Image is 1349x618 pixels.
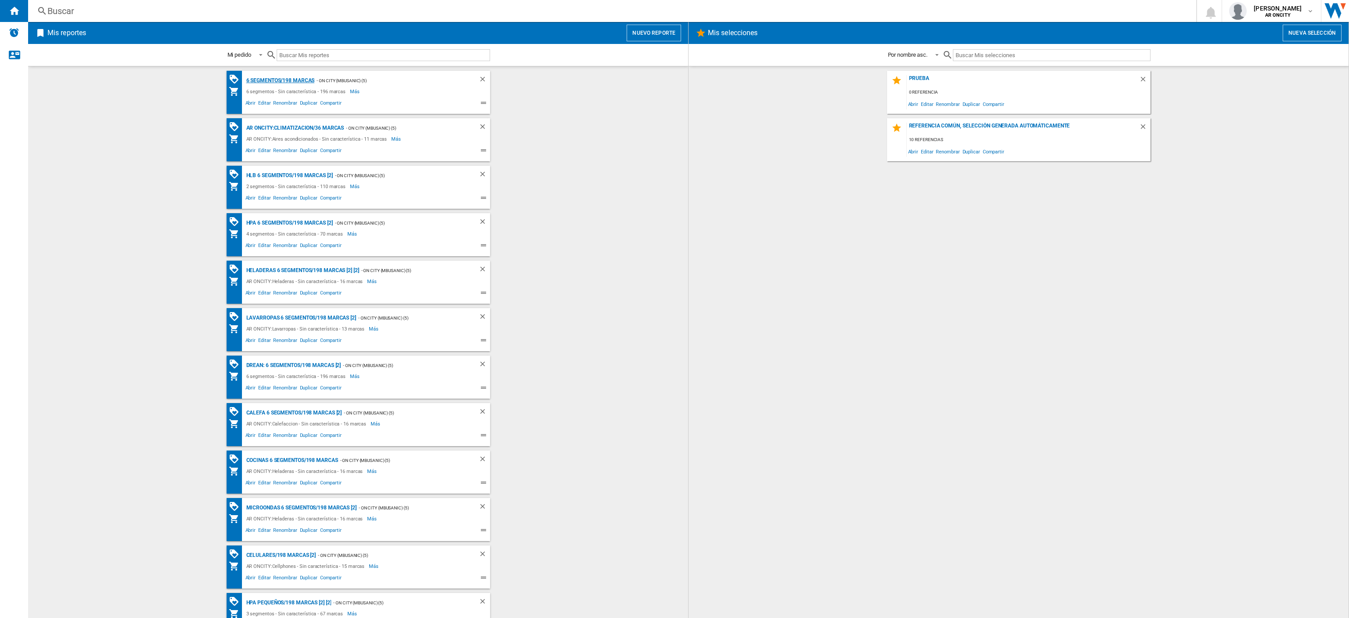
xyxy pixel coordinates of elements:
[257,289,272,299] span: Editar
[934,98,961,110] span: Renombrar
[229,229,244,239] div: Mi colección
[299,289,319,299] span: Duplicar
[344,123,461,134] div: - On city (mbusanic) (5)
[479,360,490,371] div: Borrar
[319,289,343,299] span: Compartir
[229,466,244,476] div: Mi colección
[229,276,244,287] div: Mi colección
[479,502,490,513] div: Borrar
[244,550,316,561] div: Celulares/198 marcas [2]
[1265,12,1291,18] b: AR ONCITY
[706,25,760,41] h2: Mis selecciones
[244,241,257,252] span: Abrir
[244,99,257,109] span: Abrir
[229,264,244,275] div: Matriz de PROMOCIONES
[479,170,490,181] div: Borrar
[272,99,298,109] span: Renombrar
[479,218,490,229] div: Borrar
[244,229,348,239] div: 4 segmentos - Sin característica - 70 marcas
[227,51,251,58] div: Mi pedido
[981,98,1006,110] span: Compartir
[244,265,359,276] div: HELADERAS 6 segmentos/198 marcas [2] [2]
[319,384,343,394] span: Compartir
[299,99,319,109] span: Duplicar
[920,98,934,110] span: Editar
[479,455,490,466] div: Borrar
[272,336,298,347] span: Renombrar
[981,145,1006,157] span: Compartir
[244,431,257,442] span: Abrir
[229,596,244,607] div: Matriz de PROMOCIONES
[277,49,490,61] input: Buscar Mis reportes
[244,466,368,476] div: AR ONCITY:Heladeras - Sin característica - 16 marcas
[367,513,378,524] span: Más
[350,181,361,192] span: Más
[229,86,244,97] div: Mi colección
[272,384,298,394] span: Renombrar
[479,123,490,134] div: Borrar
[391,134,402,144] span: Más
[888,51,928,58] div: Por nombre asc.
[299,526,319,537] span: Duplicar
[244,289,257,299] span: Abrir
[229,74,244,85] div: Matriz de PROMOCIONES
[350,86,361,97] span: Más
[319,146,343,157] span: Compartir
[316,550,461,561] div: - On city (mbusanic) (5)
[479,313,490,324] div: Borrar
[244,561,369,571] div: AR ONCITY:Cellphones - Sin característica - 15 marcas
[272,526,298,537] span: Renombrar
[1254,4,1302,13] span: [PERSON_NAME]
[347,229,358,239] span: Más
[1229,2,1247,20] img: profile.jpg
[244,170,333,181] div: HLB 6 segmentos/198 marcas [2]
[479,597,490,608] div: Borrar
[907,123,1139,135] div: Referencia común, selección generada automáticamente
[299,194,319,204] span: Duplicar
[244,324,369,334] div: AR ONCITY:Lavarropas - Sin característica - 13 marcas
[244,276,368,287] div: AR ONCITY:Heladeras - Sin característica - 16 marcas
[257,526,272,537] span: Editar
[244,479,257,489] span: Abrir
[342,407,461,418] div: - On city (mbusanic) (5)
[229,418,244,429] div: Mi colección
[244,384,257,394] span: Abrir
[333,218,461,229] div: - On city (mbusanic) (5)
[229,311,244,322] div: Matriz de PROMOCIONES
[272,194,298,204] span: Renombrar
[356,313,461,324] div: - On city (mbusanic) (5)
[244,313,356,324] div: Lavarropas 6 segmentos/198 marcas [2]
[319,574,343,584] span: Compartir
[47,5,1173,17] div: Buscar
[229,121,244,132] div: Matriz de PROMOCIONES
[299,336,319,347] span: Duplicar
[319,241,343,252] span: Compartir
[369,324,380,334] span: Más
[244,360,341,371] div: DREAN: 6 segmentos/198 marcas [2]
[244,418,371,429] div: AR ONCITY:Calefaccion - Sin característica - 16 marcas
[244,336,257,347] span: Abrir
[244,597,332,608] div: HPA PEQUEÑOS/198 marcas [2] [2]
[257,194,272,204] span: Editar
[257,336,272,347] span: Editar
[257,431,272,442] span: Editar
[244,407,342,418] div: Calefa 6 segmentos/198 marcas [2]
[229,513,244,524] div: Mi colección
[229,169,244,180] div: Matriz de PROMOCIONES
[272,479,298,489] span: Renombrar
[907,87,1151,98] div: 0 referencia
[627,25,681,41] button: Nuevo reporte
[244,502,357,513] div: Microondas 6 segmentos/198 marcas [2]
[479,75,490,86] div: Borrar
[229,561,244,571] div: Mi colección
[319,526,343,537] span: Compartir
[367,466,378,476] span: Más
[244,134,392,144] div: AR ONCITY:Aires acondicionados - Sin característica - 11 marcas
[907,135,1151,145] div: 10 referencias
[244,181,350,192] div: 2 segmentos - Sin característica - 110 marcas
[229,181,244,192] div: Mi colección
[907,98,920,110] span: Abrir
[244,371,350,382] div: 6 segmentos - Sin característica - 196 marcas
[907,145,920,157] span: Abrir
[229,549,244,560] div: Matriz de PROMOCIONES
